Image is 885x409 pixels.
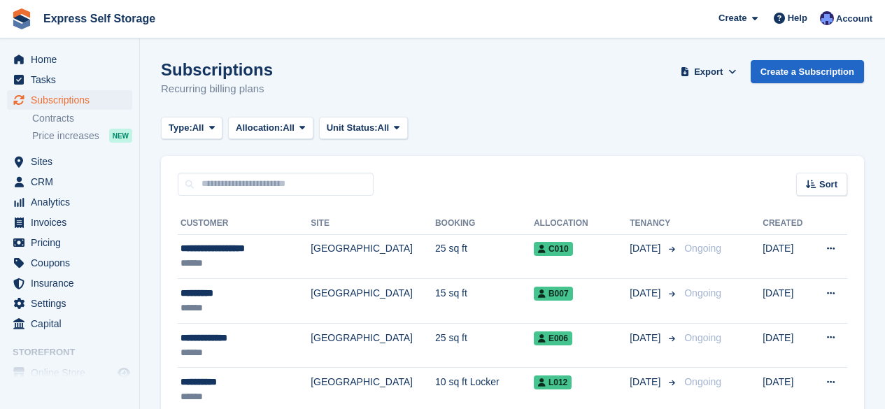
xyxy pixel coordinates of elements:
a: Preview store [115,364,132,381]
span: Analytics [31,192,115,212]
span: Price increases [32,129,99,143]
a: menu [7,50,132,69]
span: Insurance [31,273,115,293]
span: Sort [819,178,837,192]
span: Ongoing [684,376,721,387]
span: Sites [31,152,115,171]
button: Export [678,60,739,83]
a: Create a Subscription [751,60,864,83]
a: menu [7,253,132,273]
a: menu [7,294,132,313]
span: E006 [534,331,572,345]
span: Online Store [31,363,115,382]
span: Pricing [31,233,115,252]
span: Storefront [13,345,139,359]
a: Contracts [32,112,132,125]
span: Type: [169,121,192,135]
span: Ongoing [684,243,721,254]
span: Capital [31,314,115,333]
span: B007 [534,287,573,301]
a: menu [7,233,132,252]
a: Price increases NEW [32,128,132,143]
a: menu [7,90,132,110]
button: Unit Status: All [319,117,408,140]
td: 25 sq ft [435,323,534,368]
span: [DATE] [630,375,663,389]
span: [DATE] [630,241,663,256]
span: All [378,121,390,135]
span: Tasks [31,70,115,89]
span: C010 [534,242,573,256]
span: Ongoing [684,332,721,343]
th: Created [763,213,812,235]
span: L012 [534,375,572,389]
span: Unit Status: [327,121,378,135]
th: Customer [178,213,311,235]
td: 15 sq ft [435,279,534,324]
div: NEW [109,129,132,143]
td: [DATE] [763,323,812,368]
span: All [283,121,295,135]
td: [GEOGRAPHIC_DATA] [311,323,435,368]
th: Site [311,213,435,235]
th: Tenancy [630,213,679,235]
span: Allocation: [236,121,283,135]
span: Coupons [31,253,115,273]
span: Export [694,65,723,79]
span: Account [836,12,872,26]
a: menu [7,213,132,232]
button: Type: All [161,117,222,140]
th: Allocation [534,213,630,235]
span: Ongoing [684,287,721,299]
a: menu [7,314,132,333]
a: menu [7,192,132,212]
td: 25 sq ft [435,234,534,279]
td: [DATE] [763,279,812,324]
span: Create [718,11,746,25]
a: menu [7,152,132,171]
p: Recurring billing plans [161,81,273,97]
span: [DATE] [630,286,663,301]
span: Invoices [31,213,115,232]
a: menu [7,172,132,192]
span: Settings [31,294,115,313]
td: [GEOGRAPHIC_DATA] [311,234,435,279]
a: menu [7,363,132,382]
img: Vahnika Batchu [820,11,834,25]
button: Allocation: All [228,117,313,140]
td: [GEOGRAPHIC_DATA] [311,279,435,324]
th: Booking [435,213,534,235]
span: Subscriptions [31,90,115,110]
a: Express Self Storage [38,7,161,30]
img: stora-icon-8386f47178a22dfd0bd8f6a31ec36ba5ce8667c1dd55bd0f319d3a0aa187defe.svg [11,8,32,29]
h1: Subscriptions [161,60,273,79]
a: menu [7,70,132,89]
span: CRM [31,172,115,192]
span: Help [788,11,807,25]
a: menu [7,273,132,293]
span: Home [31,50,115,69]
span: [DATE] [630,331,663,345]
span: All [192,121,204,135]
td: [DATE] [763,234,812,279]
